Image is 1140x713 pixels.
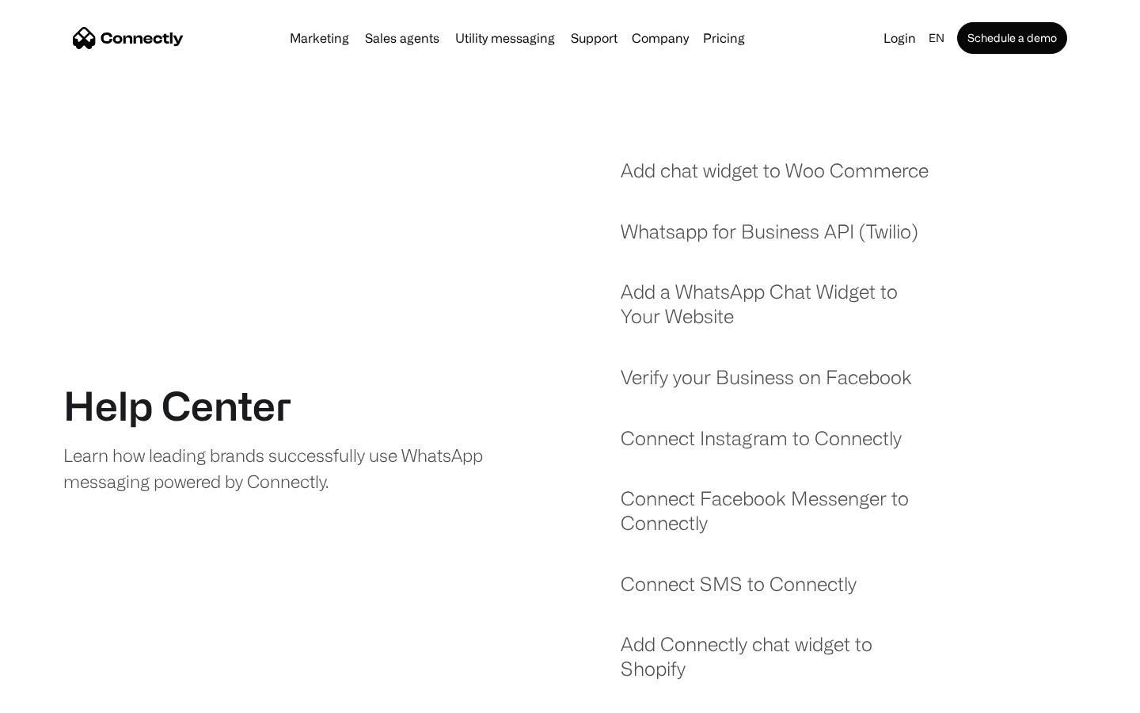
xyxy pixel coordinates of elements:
a: Add chat widget to Woo Commerce [621,158,929,199]
a: Add Connectly chat widget to Shopify [621,632,940,696]
div: en [929,27,944,49]
a: Marketing [283,32,355,44]
a: Connect SMS to Connectly [621,572,857,612]
a: Add a WhatsApp Chat Widget to Your Website [621,280,940,344]
a: Connect Facebook Messenger to Connectly [621,486,940,551]
div: Company [632,27,689,49]
a: Sales agents [359,32,446,44]
a: Connect Instagram to Connectly [621,426,902,467]
aside: Language selected: English [16,684,95,707]
ul: Language list [32,685,95,707]
a: Whatsapp for Business API (Twilio) [621,219,918,260]
a: Login [877,27,922,49]
a: Pricing [697,32,751,44]
div: Learn how leading brands successfully use WhatsApp messaging powered by Connectly. [63,442,496,494]
a: Verify your Business on Facebook [621,365,912,406]
a: Support [564,32,624,44]
h1: Help Center [63,382,291,429]
a: Schedule a demo [957,22,1067,54]
a: Utility messaging [449,32,561,44]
